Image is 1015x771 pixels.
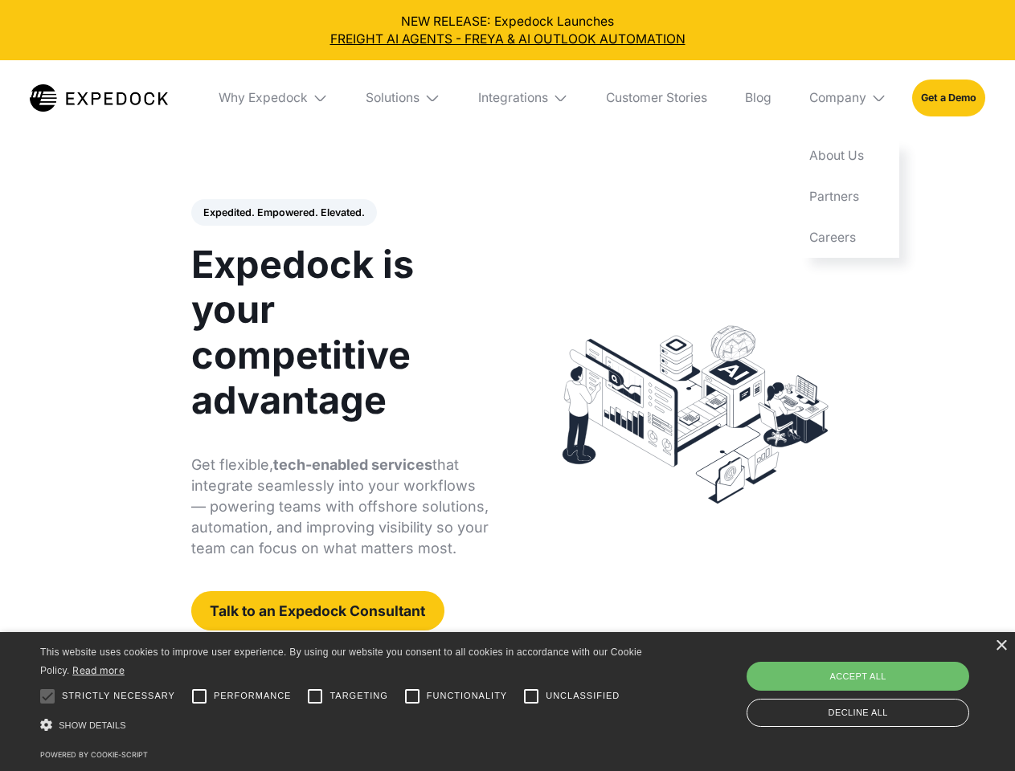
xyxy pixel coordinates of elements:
a: Careers [796,217,899,258]
div: Company [796,60,899,136]
div: Show details [40,715,648,736]
a: FREIGHT AI AGENTS - FREYA & AI OUTLOOK AUTOMATION [13,31,1003,48]
iframe: Chat Widget [747,598,1015,771]
p: Get flexible, that integrate seamlessly into your workflows — powering teams with offshore soluti... [191,455,489,559]
div: Integrations [465,60,581,136]
a: Powered by cookie-script [40,750,148,759]
a: Customer Stories [593,60,719,136]
div: Why Expedock [219,90,308,106]
a: About Us [796,136,899,177]
a: Get a Demo [912,80,985,116]
div: Integrations [478,90,548,106]
a: Read more [72,664,125,676]
span: Show details [59,720,126,730]
nav: Company [796,136,899,258]
div: NEW RELEASE: Expedock Launches [13,13,1003,48]
a: Blog [732,60,784,136]
div: Company [809,90,866,106]
span: Unclassified [546,689,620,703]
a: Talk to an Expedock Consultant [191,591,444,630]
div: Why Expedock [206,60,341,136]
h1: Expedock is your competitive advantage [191,242,489,422]
span: Functionality [427,689,507,703]
strong: tech-enabled services [273,456,432,473]
div: Solutions [354,60,453,136]
span: Performance [214,689,292,703]
span: Targeting [329,689,387,703]
a: Partners [796,177,899,218]
span: Strictly necessary [62,689,175,703]
span: This website uses cookies to improve user experience. By using our website you consent to all coo... [40,647,642,676]
div: Solutions [366,90,420,106]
